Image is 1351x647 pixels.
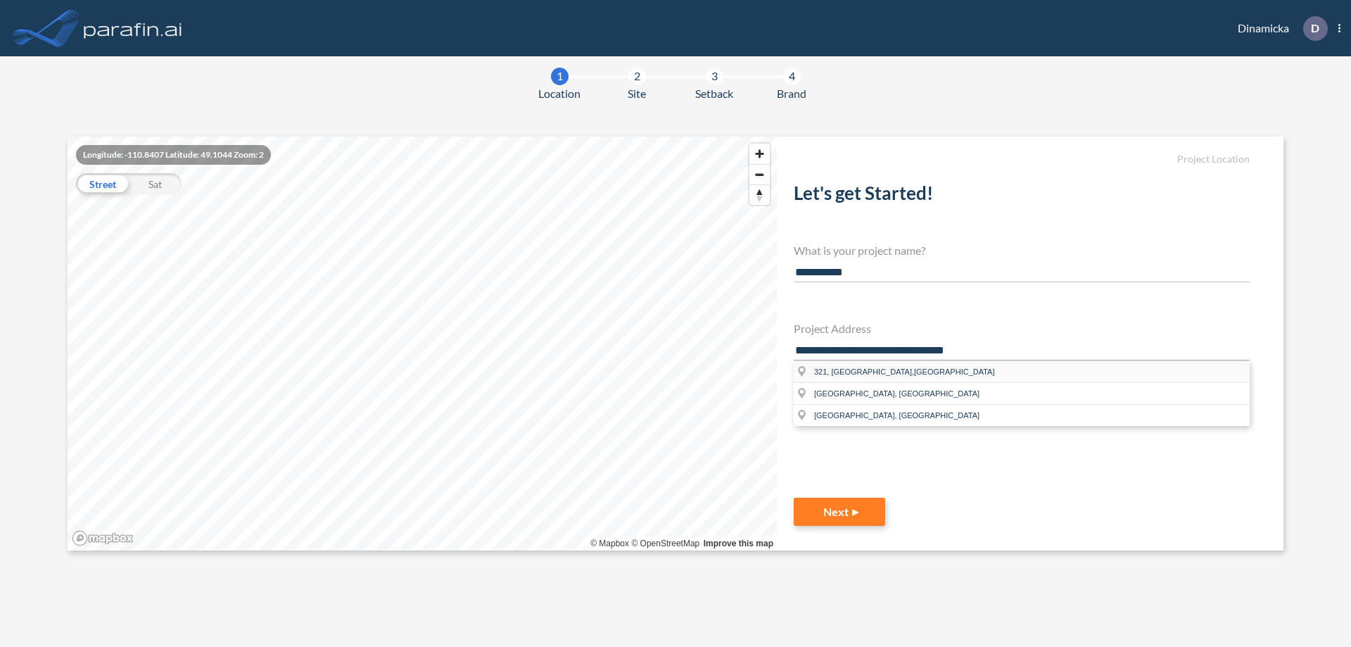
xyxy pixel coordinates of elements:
button: Reset bearing to north [749,184,770,205]
h5: Project Location [794,153,1250,165]
span: Setback [695,85,733,102]
a: Mapbox homepage [72,530,134,546]
div: Sat [129,173,182,194]
div: Longitude: -110.8407 Latitude: 49.1044 Zoom: 2 [76,145,271,165]
div: Street [76,173,129,194]
span: Zoom out [749,165,770,184]
div: 4 [783,68,801,85]
a: Improve this map [704,539,773,548]
div: 1 [551,68,569,85]
img: logo [81,14,185,42]
span: Reset bearing to north [749,185,770,205]
span: Location [538,85,581,102]
button: Zoom out [749,164,770,184]
a: OpenStreetMap [631,539,699,548]
h4: What is your project name? [794,244,1250,257]
span: Brand [777,85,806,102]
div: 3 [706,68,723,85]
p: D [1311,22,1319,34]
span: 321, [GEOGRAPHIC_DATA],[GEOGRAPHIC_DATA] [814,368,995,376]
button: Next [794,498,885,526]
h2: Let's get Started! [794,182,1250,210]
canvas: Map [68,137,777,551]
div: 2 [628,68,646,85]
span: [GEOGRAPHIC_DATA], [GEOGRAPHIC_DATA] [814,411,979,420]
a: Mapbox [590,539,629,548]
button: Zoom in [749,144,770,164]
span: [GEOGRAPHIC_DATA], [GEOGRAPHIC_DATA] [814,389,979,398]
span: Site [628,85,646,102]
h4: Project Address [794,322,1250,335]
div: Dinamicka [1217,16,1340,41]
